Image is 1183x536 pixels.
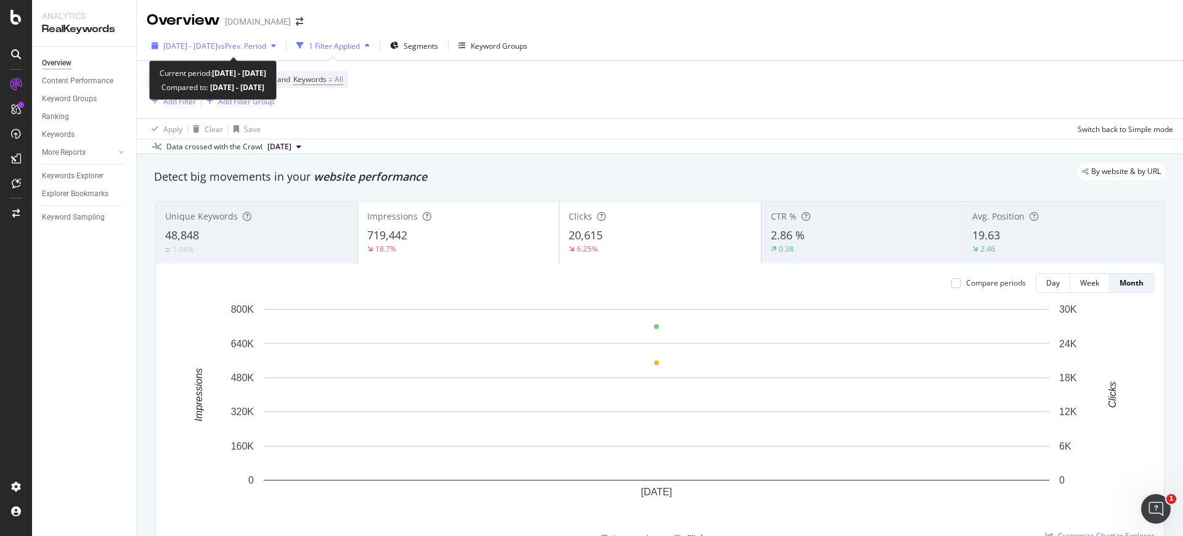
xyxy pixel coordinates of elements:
text: Clicks [1107,382,1118,408]
text: 320K [231,406,254,417]
button: Switch back to Simple mode [1073,119,1173,139]
span: 1 [1166,494,1176,504]
div: Week [1080,278,1099,288]
text: 480K [231,373,254,383]
a: Keywords [42,128,128,141]
span: All [335,71,343,88]
button: Clear [188,119,223,139]
text: [DATE] [641,487,672,497]
text: 24K [1059,338,1077,348]
span: and [277,74,290,85]
text: 0 [248,475,254,485]
span: 20,615 [569,228,603,242]
div: Day [1046,278,1060,288]
span: 2025 Sep. 6th [267,141,291,152]
a: Overview [42,57,128,70]
img: Equal [165,248,170,252]
a: Content Performance [42,75,128,88]
div: Keyword Groups [471,41,527,51]
a: Explorer Bookmarks [42,188,128,200]
div: Overview [42,57,71,70]
button: Keyword Groups [453,36,532,56]
button: Month [1110,273,1154,293]
text: Impressions [193,368,204,421]
svg: A chart. [166,303,1148,517]
div: 2.46 [980,244,995,254]
a: Keywords Explorer [42,170,128,183]
button: Add Filter Group [201,94,274,109]
div: Ranking [42,110,69,123]
span: Avg. Position [972,210,1025,222]
text: 12K [1059,406,1077,417]
button: Apply [147,119,182,139]
button: Day [1036,273,1070,293]
text: 30K [1059,304,1077,315]
span: Clicks [569,210,592,222]
div: Clear [205,124,223,134]
button: [DATE] - [DATE]vsPrev. Period [147,36,281,56]
text: 160K [231,441,254,451]
a: Keyword Sampling [42,211,128,224]
div: Explorer Bookmarks [42,188,108,200]
span: vs Prev. Period [217,41,266,51]
div: 18.7% [375,244,396,254]
span: [DATE] - [DATE] [163,41,217,51]
div: Switch back to Simple mode [1078,124,1173,134]
span: Impressions [367,210,418,222]
div: arrow-right-arrow-left [296,17,303,26]
span: Segments [404,41,438,51]
button: Segments [385,36,443,56]
button: Save [229,119,261,139]
button: Add Filter [147,94,196,109]
text: 640K [231,338,254,348]
div: 1.98% [173,244,193,255]
span: 48,848 [165,228,199,242]
div: Compared to: [161,80,264,94]
a: More Reports [42,146,115,159]
span: = [328,74,333,85]
div: Compare periods [966,278,1026,288]
text: 6K [1059,441,1071,451]
div: legacy label [1077,163,1166,180]
div: Content Performance [42,75,113,88]
text: 800K [231,304,254,315]
span: 719,442 [367,228,407,242]
div: Overview [147,10,220,31]
span: Unique Keywords [165,210,238,222]
button: Week [1070,273,1110,293]
div: 0.38 [779,244,794,254]
div: 1 Filter Applied [309,41,360,51]
a: Ranking [42,110,128,123]
span: 19.63 [972,228,1000,242]
span: By website & by URL [1091,168,1161,175]
span: 2.86 % [771,228,805,242]
button: 1 Filter Applied [291,36,375,56]
div: [DOMAIN_NAME] [225,15,291,28]
div: More Reports [42,146,86,159]
div: Keywords [42,128,75,141]
div: 6.25% [577,244,598,254]
text: 0 [1059,475,1065,485]
b: [DATE] - [DATE] [212,68,266,78]
div: Add Filter [163,96,196,107]
b: [DATE] - [DATE] [208,82,264,93]
div: Keyword Groups [42,93,97,105]
div: Add Filter Group [218,96,274,107]
button: [DATE] [262,139,306,154]
div: Analytics [42,10,126,22]
div: Data crossed with the Crawl [166,141,262,152]
a: Keyword Groups [42,93,128,105]
div: Current period: [160,66,266,80]
span: CTR % [771,210,797,222]
div: RealKeywords [42,22,126,36]
div: Keywords Explorer [42,170,104,183]
iframe: Intercom live chat [1141,494,1171,524]
div: Apply [163,124,182,134]
span: Keywords [293,74,327,85]
text: 18K [1059,373,1077,383]
div: Keyword Sampling [42,211,105,224]
div: Month [1120,278,1144,288]
div: Save [244,124,261,134]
